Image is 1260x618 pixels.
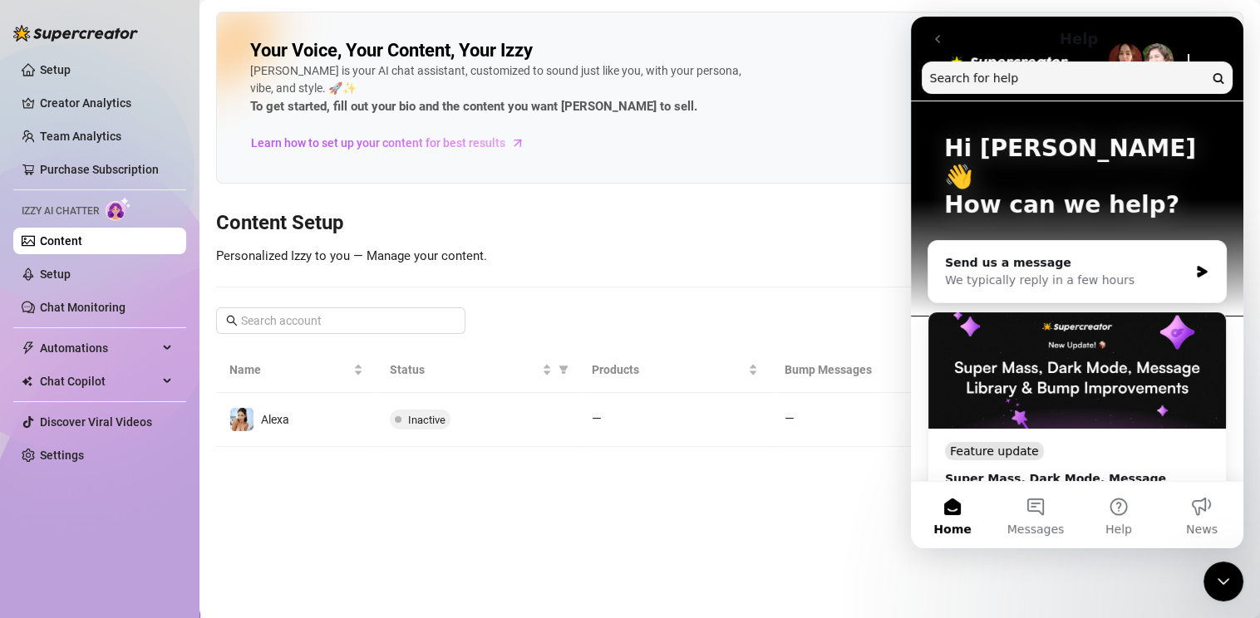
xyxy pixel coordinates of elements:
th: Status [377,347,578,393]
img: Chat Copilot [22,375,32,387]
strong: To get started, fill out your bio and the content you want [PERSON_NAME] to sell. [250,99,697,114]
img: AI Chatter [106,197,131,221]
span: thunderbolt [22,341,35,355]
span: — [785,411,795,426]
iframe: Intercom live chat [911,17,1243,548]
a: Discover Viral Videos [40,415,152,429]
a: Content [40,234,82,248]
img: Alexa [230,408,253,431]
img: logo-BBDzfeDw.svg [13,25,138,42]
th: Name [216,347,377,393]
input: Search account [241,311,442,330]
span: Chat Copilot [40,368,158,395]
div: [PERSON_NAME] is your AI chat assistant, customized to sound just like you, with your persona, vi... [250,62,749,117]
th: Bump Messages [771,347,964,393]
span: Automations [40,335,158,361]
a: Creator Analytics [40,90,173,116]
span: filter [555,357,572,382]
th: Products [578,347,771,393]
span: arrow-right [509,135,526,151]
h2: Your Voice, Your Content, Your Izzy [250,39,533,62]
a: Chat Monitoring [40,301,126,314]
span: filter [559,365,568,375]
span: Learn how to set up your content for best results [251,134,505,152]
iframe: Intercom live chat [1203,562,1243,601]
h3: Content Setup [216,210,1243,237]
span: Name [229,360,350,379]
span: Status [390,360,539,379]
span: Inactive [408,414,445,426]
a: Setup [40,63,71,76]
span: Bump Messages [785,360,938,379]
span: search [226,315,238,326]
a: Learn how to set up your content for best results [250,130,537,156]
a: Settings [40,449,84,462]
span: Personalized Izzy to you — Manage your content. [216,248,487,263]
span: — [592,411,602,426]
span: Izzy AI Chatter [22,204,99,219]
span: Products [592,360,745,379]
img: ai-chatter-content-library-cLFOSyPT.png [985,13,1243,183]
a: Team Analytics [40,130,121,143]
span: Alexa [261,413,289,426]
a: Setup [40,267,71,281]
a: Purchase Subscription [40,163,159,176]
